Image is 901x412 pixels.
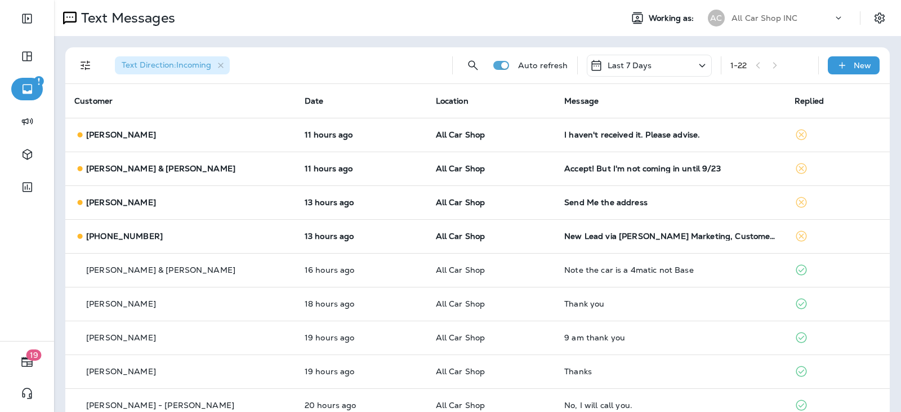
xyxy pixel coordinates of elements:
[436,163,485,174] span: All Car Shop
[854,61,871,70] p: New
[436,265,485,275] span: All Car Shop
[436,400,485,410] span: All Car Shop
[86,333,156,342] p: [PERSON_NAME]
[86,367,156,376] p: [PERSON_NAME]
[564,164,777,173] div: Accept! But I'm not coming in until 9/23
[462,54,484,77] button: Search Messages
[86,232,163,241] p: [PHONE_NUMBER]
[795,96,824,106] span: Replied
[436,333,485,343] span: All Car Shop
[436,299,485,309] span: All Car Shop
[305,265,418,274] p: Sep 16, 2025 03:33 PM
[305,299,418,308] p: Sep 16, 2025 01:23 PM
[436,130,485,140] span: All Car Shop
[86,299,156,308] p: [PERSON_NAME]
[730,61,747,70] div: 1 - 22
[86,401,234,410] p: [PERSON_NAME] - [PERSON_NAME]
[86,164,235,173] p: [PERSON_NAME] & [PERSON_NAME]
[305,198,418,207] p: Sep 16, 2025 06:49 PM
[305,130,418,139] p: Sep 16, 2025 08:29 PM
[564,232,777,241] div: New Lead via Merrick Marketing, Customer Name: Nicole P., Contact info: 9397756716, Job Info: Cha...
[11,7,43,30] button: Expand Sidebar
[436,231,485,241] span: All Car Shop
[708,10,725,26] div: AC
[564,130,777,139] div: I haven't received it. Please advise.
[436,96,469,106] span: Location
[305,96,324,106] span: Date
[26,349,42,361] span: 19
[77,10,175,26] p: Text Messages
[305,367,418,376] p: Sep 16, 2025 12:23 PM
[305,401,418,410] p: Sep 16, 2025 11:39 AM
[608,61,652,70] p: Last 7 Days
[305,164,418,173] p: Sep 16, 2025 08:27 PM
[564,401,777,410] div: No, I will call you.
[564,96,599,106] span: Message
[122,60,211,70] span: Text Direction : Incoming
[86,198,156,207] p: [PERSON_NAME]
[11,351,43,373] button: 19
[305,333,418,342] p: Sep 16, 2025 12:36 PM
[564,198,777,207] div: Send Me the address
[518,61,568,70] p: Auto refresh
[649,14,697,23] span: Working as:
[74,54,97,77] button: Filters
[74,96,113,106] span: Customer
[869,8,890,28] button: Settings
[305,232,418,241] p: Sep 16, 2025 06:00 PM
[86,265,235,274] p: [PERSON_NAME] & [PERSON_NAME]
[564,299,777,308] div: Thank you
[564,265,777,274] div: Note the car is a 4matic not Base
[564,367,777,376] div: Thanks
[86,130,156,139] p: [PERSON_NAME]
[436,197,485,207] span: All Car Shop
[436,366,485,376] span: All Car Shop
[731,14,797,23] p: All Car Shop INC
[115,56,230,74] div: Text Direction:Incoming
[564,333,777,342] div: 9 am thank you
